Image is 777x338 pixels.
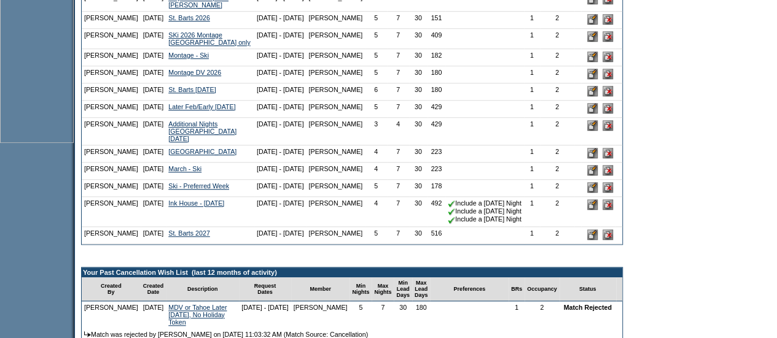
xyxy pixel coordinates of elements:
td: 1 [524,49,540,66]
td: 30 [409,83,428,101]
input: Delete this Request [603,229,613,240]
td: [DATE] [141,101,166,118]
td: 3 [365,118,387,145]
input: Edit this Request [587,103,598,113]
td: 2 [540,118,575,145]
input: Delete this Request [603,31,613,42]
nobr: [DATE] - [DATE] [257,182,304,190]
td: 2 [540,145,575,163]
td: 1 [524,101,540,118]
td: 1 [524,29,540,49]
input: Edit this Request [587,199,598,210]
input: Edit this Request [587,86,598,96]
img: chkSmaller.gif [448,208,455,215]
td: Description [166,277,239,301]
td: 2 [540,29,575,49]
td: 4 [365,145,387,163]
nobr: [DATE] - [DATE] [257,229,304,237]
td: Member [291,277,350,301]
td: 5 [365,180,387,197]
td: 492 [428,197,446,227]
td: [DATE] [141,180,166,197]
td: 7 [387,197,409,227]
input: Delete this Request [603,86,613,96]
td: [DATE] [141,83,166,101]
td: 4 [365,163,387,180]
td: [DATE] [141,301,166,328]
td: [PERSON_NAME] [306,66,365,83]
td: [PERSON_NAME] [306,180,365,197]
td: BRs [509,277,525,301]
td: 30 [409,227,428,244]
input: Delete this Request [603,14,613,25]
td: 2 [540,101,575,118]
td: 7 [387,145,409,163]
td: [PERSON_NAME] [82,12,141,29]
td: [DATE] [141,163,166,180]
nobr: [DATE] - [DATE] [257,148,304,155]
nobr: [DATE] - [DATE] [241,304,289,311]
td: 429 [428,118,446,145]
td: 30 [409,197,428,227]
a: Ski - Preferred Week [168,182,229,190]
a: Later Feb/Early [DATE] [168,103,235,110]
td: 2 [540,180,575,197]
td: [PERSON_NAME] [82,101,141,118]
td: 30 [409,12,428,29]
td: Request Dates [239,277,291,301]
input: Delete this Request [603,165,613,175]
td: [PERSON_NAME] [82,49,141,66]
a: Additional Nights [GEOGRAPHIC_DATA] [DATE] [168,120,236,142]
img: chkSmaller.gif [448,200,455,207]
td: 223 [428,145,446,163]
td: 2 [540,197,575,227]
nobr: Include a [DATE] Night [448,215,521,223]
a: St. Barts 2027 [168,229,210,237]
input: Edit this Request [587,31,598,42]
td: 1 [524,66,540,83]
nobr: [DATE] - [DATE] [257,52,304,59]
td: 2 [540,66,575,83]
td: 30 [394,301,412,328]
td: Max Nights [372,277,394,301]
td: 180 [428,66,446,83]
td: [PERSON_NAME] [82,163,141,180]
input: Delete this Request [603,103,613,113]
td: 30 [409,49,428,66]
td: [DATE] [141,12,166,29]
input: Edit this Request [587,120,598,131]
td: [PERSON_NAME] [306,163,365,180]
td: 30 [409,118,428,145]
td: 2 [540,227,575,244]
td: 5 [349,301,372,328]
td: [PERSON_NAME] [306,49,365,66]
td: 7 [387,227,409,244]
nobr: [DATE] - [DATE] [257,165,304,172]
td: 1 [524,118,540,145]
input: Edit this Request [587,165,598,175]
td: [PERSON_NAME] [82,66,141,83]
td: Your Past Cancellation Wish List (last 12 months of activity) [82,267,622,277]
td: [PERSON_NAME] [306,101,365,118]
td: 5 [365,49,387,66]
td: [DATE] [141,49,166,66]
td: 151 [428,12,446,29]
input: Delete this Request [603,199,613,210]
td: Min Lead Days [394,277,412,301]
td: 7 [387,180,409,197]
nobr: Include a [DATE] Night [448,199,521,207]
td: [PERSON_NAME] [306,145,365,163]
td: 30 [409,101,428,118]
td: Created By [82,277,141,301]
img: chkSmaller.gif [448,217,455,224]
td: [DATE] [141,66,166,83]
td: [PERSON_NAME] [306,12,365,29]
td: 1 [524,145,540,163]
nobr: [DATE] - [DATE] [257,86,304,93]
input: Edit this Request [587,69,598,79]
td: 7 [387,29,409,49]
td: [PERSON_NAME] [82,118,141,145]
input: Delete this Request [603,69,613,79]
td: 5 [365,29,387,49]
nobr: [DATE] - [DATE] [257,199,304,207]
